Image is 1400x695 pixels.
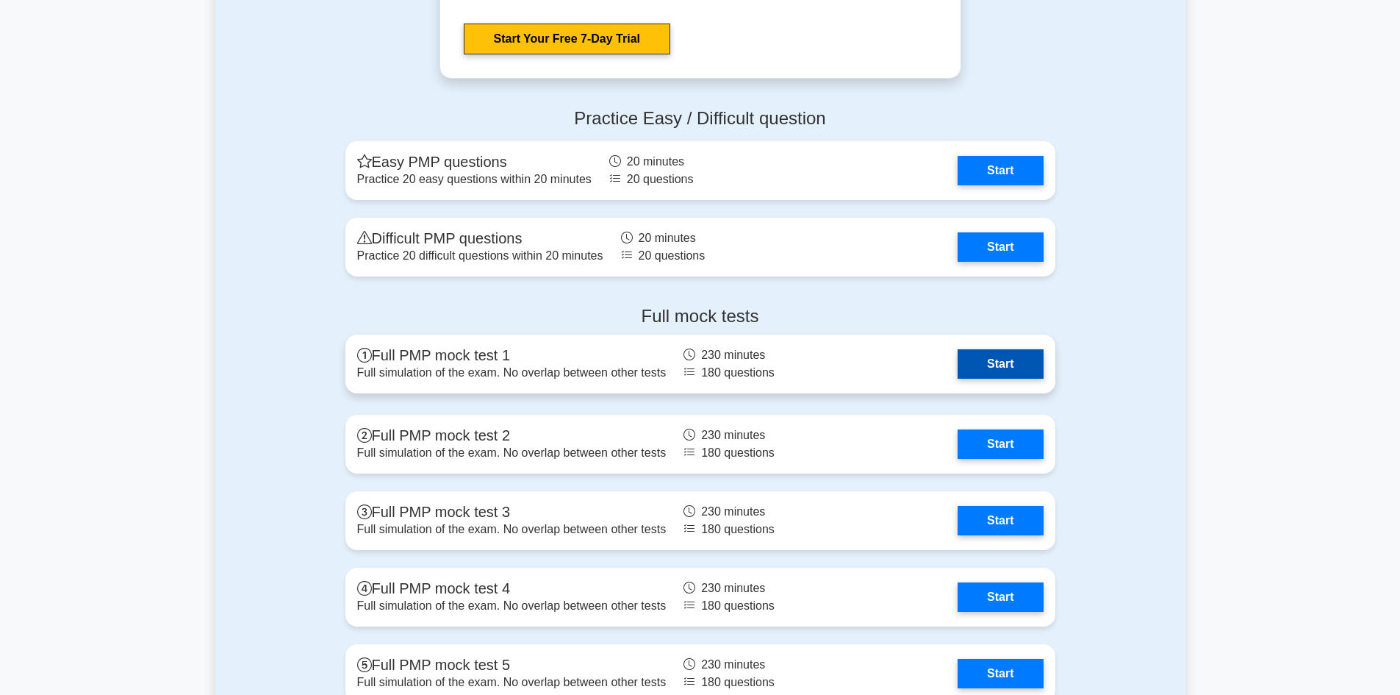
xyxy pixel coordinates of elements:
[958,659,1043,688] a: Start
[958,582,1043,612] a: Start
[464,24,670,54] a: Start Your Free 7-Day Trial
[345,108,1055,129] h4: Practice Easy / Difficult question
[958,349,1043,379] a: Start
[345,306,1055,327] h4: Full mock tests
[958,156,1043,185] a: Start
[958,506,1043,535] a: Start
[958,232,1043,262] a: Start
[958,430,1043,459] a: Start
